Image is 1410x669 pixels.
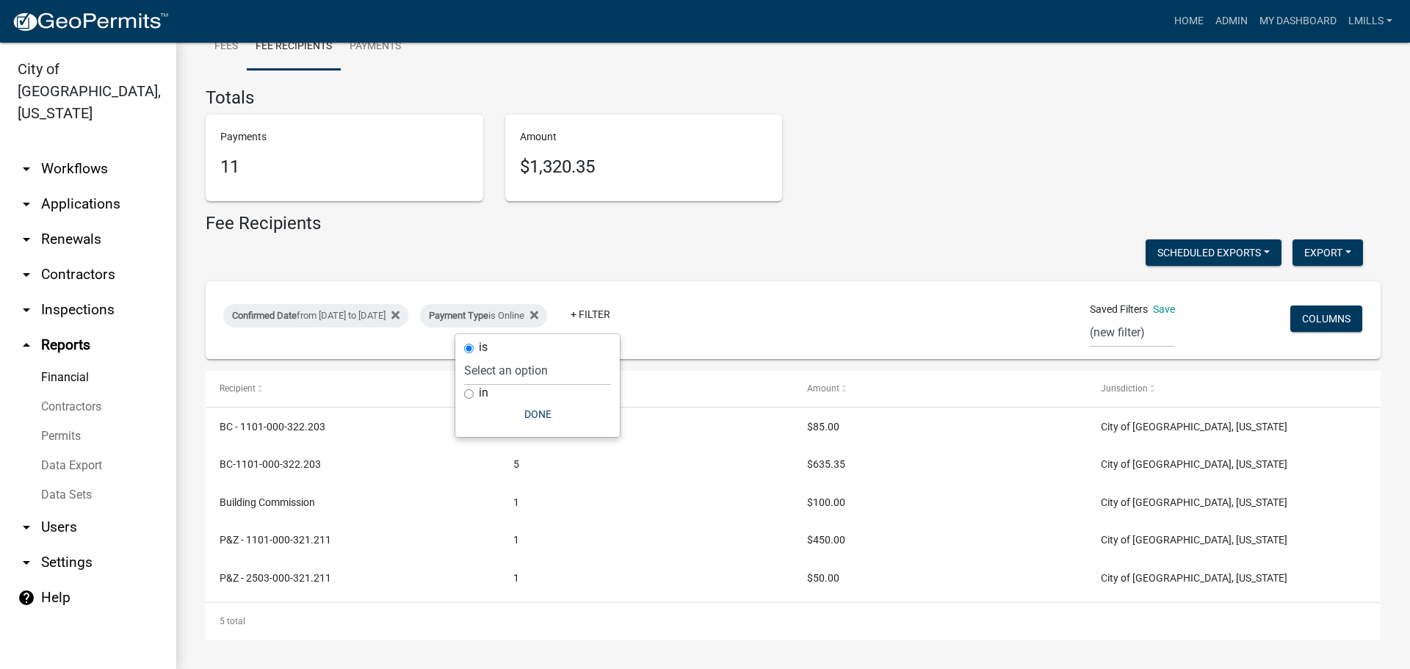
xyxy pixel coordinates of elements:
[807,496,845,508] span: $100.00
[18,518,35,536] i: arrow_drop_down
[220,458,321,470] span: BC-1101-000-322.203
[513,458,519,470] span: 5
[18,160,35,178] i: arrow_drop_down
[513,572,519,584] span: 1
[341,23,410,70] a: Payments
[206,371,499,406] datatable-header-cell: Recipient
[807,458,845,470] span: $635.35
[520,156,768,178] h5: $1,320.35
[18,336,35,354] i: arrow_drop_up
[1210,7,1254,35] a: Admin
[220,496,315,508] span: Building Commission
[18,301,35,319] i: arrow_drop_down
[18,589,35,607] i: help
[232,310,297,321] span: Confirmed Date
[1101,534,1287,546] span: City of Jeffersonville, Indiana
[220,572,331,584] span: P&Z - 2503-000-321.211
[247,23,341,70] a: Fee Recipients
[513,496,519,508] span: 1
[18,231,35,248] i: arrow_drop_down
[479,341,488,353] label: is
[18,195,35,213] i: arrow_drop_down
[1146,239,1281,266] button: Scheduled Exports
[1101,572,1287,584] span: City of Jeffersonville, Indiana
[220,129,469,145] p: Payments
[420,304,547,328] div: is Online
[1254,7,1342,35] a: My Dashboard
[520,129,768,145] p: Amount
[206,87,1381,109] h4: Totals
[807,534,845,546] span: $450.00
[479,387,488,399] label: in
[513,534,519,546] span: 1
[220,421,325,433] span: BC - 1101-000-322.203
[1090,302,1148,317] span: Saved Filters
[807,383,839,394] span: Amount
[206,23,247,70] a: Fees
[1101,421,1287,433] span: City of Jeffersonville, Indiana
[1101,496,1287,508] span: City of Jeffersonville, Indiana
[1153,303,1175,315] a: Save
[807,421,839,433] span: $85.00
[793,371,1087,406] datatable-header-cell: Amount
[206,603,1381,640] div: 5 total
[1101,458,1287,470] span: City of Jeffersonville, Indiana
[1290,305,1362,332] button: Columns
[464,401,611,427] button: Done
[1168,7,1210,35] a: Home
[220,383,256,394] span: Recipient
[559,301,622,328] a: + Filter
[1342,7,1398,35] a: lmills
[18,266,35,283] i: arrow_drop_down
[429,310,488,321] span: Payment Type
[1101,383,1148,394] span: Jurisdiction
[1087,371,1381,406] datatable-header-cell: Jurisdiction
[499,371,793,406] datatable-header-cell: Payments
[1292,239,1363,266] button: Export
[220,156,469,178] h5: 11
[220,534,331,546] span: P&Z - 1101-000-321.211
[807,572,839,584] span: $50.00
[206,213,321,234] h4: Fee Recipients
[223,304,408,328] div: from [DATE] to [DATE]
[18,554,35,571] i: arrow_drop_down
